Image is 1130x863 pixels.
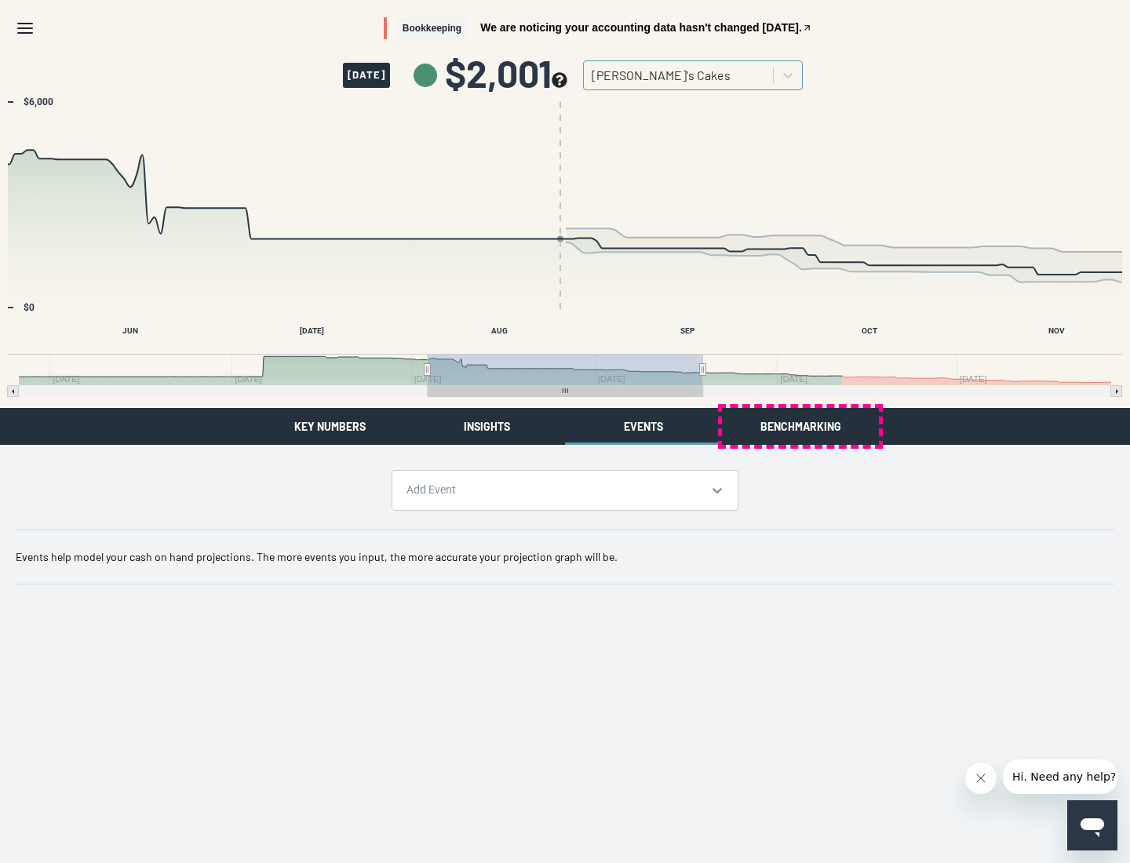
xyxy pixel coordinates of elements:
text: [DATE] [300,326,324,335]
div: Add Event [406,482,701,498]
p: Events help model your cash on hand projections. The more events you input, the more accurate you... [16,549,1114,565]
button: Insights [408,408,565,445]
text: $6,000 [24,96,53,107]
svg: Menu [16,19,35,38]
text: JUN [122,326,138,335]
text: SEP [680,326,695,335]
span: $2,001 [445,54,567,92]
span: [DATE] [343,63,390,88]
iframe: Close message [965,763,997,794]
button: Benchmarking [722,408,879,445]
iframe: Message from company [1003,759,1117,794]
path: Forecast, series 2 of 4 with 93 data points. Y axis, values. X axis, Time. [567,228,1124,282]
button: see more about your cashflow projection [552,72,567,90]
span: We are noticing your accounting data hasn't changed [DATE]. [480,22,802,33]
text: AUG [491,326,508,335]
span: Bookkeeping [396,17,468,40]
button: Key Numbers [251,408,408,445]
iframe: Button to launch messaging window [1067,800,1117,850]
button: BookkeepingWe are noticing your accounting data hasn't changed [DATE]. [384,17,812,40]
text: NOV [1048,326,1065,335]
button: Events [565,408,722,445]
text: OCT [862,326,877,335]
text: $0 [24,302,35,313]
